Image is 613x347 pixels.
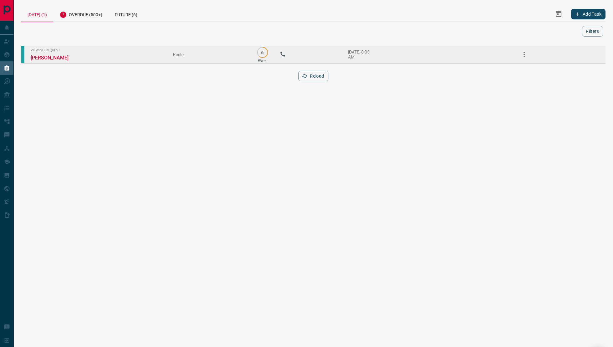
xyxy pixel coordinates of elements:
[109,6,144,22] div: Future (6)
[258,59,266,62] p: Warm
[582,26,603,37] button: Filters
[173,52,245,57] div: Renter
[348,49,375,59] div: [DATE] 8:05 AM
[260,50,265,55] p: 6
[571,9,605,19] button: Add Task
[21,6,53,22] div: [DATE] (1)
[298,71,328,81] button: Reload
[551,7,566,22] button: Select Date Range
[53,6,109,22] div: Overdue (500+)
[31,55,78,61] a: [PERSON_NAME]
[31,48,164,52] span: Viewing Request
[21,46,24,63] div: condos.ca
